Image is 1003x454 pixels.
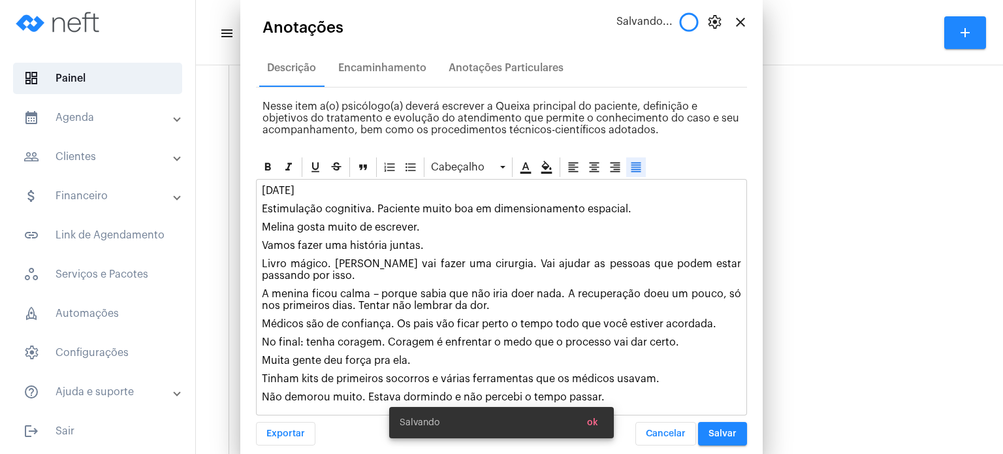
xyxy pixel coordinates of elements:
div: Sublinhado [306,157,325,177]
div: Cabeçalho [428,157,509,177]
span: sidenav icon [24,345,39,361]
div: Ordered List [380,157,400,177]
span: sidenav icon [24,267,39,282]
span: Cancelar [646,429,686,438]
mat-icon: sidenav icon [24,188,39,204]
p: Estimulação cognitiva. Paciente muito boa em dimensionamento espacial. [262,203,741,215]
span: Nesse item a(o) psicólogo(a) deverá escrever a Queixa principal do paciente, definição e objetivo... [263,101,739,135]
span: Salvar [708,429,737,438]
p: Livro mágico. [PERSON_NAME] vai fazer uma cirurgia. Vai ajudar as pessoas que podem estar passand... [262,258,741,282]
div: Alinhar ao centro [584,157,604,177]
div: Bullet List [401,157,421,177]
p: Não demorou muito. Estava dormindo e não percebi o tempo passar. [262,391,741,403]
mat-icon: sidenav icon [24,110,39,125]
div: Encaminhamento [338,62,426,74]
div: Alinhar justificado [626,157,646,177]
div: Alinhar à direita [605,157,625,177]
span: Link de Agendamento [13,219,182,251]
span: sidenav icon [24,306,39,321]
button: Salvar [698,422,747,446]
mat-icon: sidenav icon [24,423,39,439]
span: Anotações [263,19,343,36]
span: sidenav icon [24,71,39,86]
div: Descrição [267,62,316,74]
div: Alinhar à esquerda [564,157,583,177]
span: Salvando [400,416,439,429]
button: Exportar [256,422,315,446]
mat-panel-title: Ajuda e suporte [24,384,174,400]
p: Vamos fazer uma história juntas. [262,240,741,251]
span: Salvando... [616,16,673,32]
span: Automações [13,298,182,329]
div: Cor do texto [516,157,535,177]
button: settings [701,9,727,35]
div: Cor de fundo [537,157,556,177]
p: A menina ficou calma – porque sabia que não iria doer nada. A recuperação doeu um pouco, só nos p... [262,288,741,312]
p: Médicos são de confiança. Os pais vão ficar perto o tempo todo que você estiver acordada. [262,318,741,330]
mat-icon: sidenav icon [24,384,39,400]
div: Blockquote [353,157,373,177]
span: settings [707,14,722,30]
span: Painel [13,63,182,94]
div: Itálico [279,157,298,177]
mat-icon: close [733,14,748,30]
mat-icon: sidenav icon [219,25,232,41]
p: Muita gente deu força pra ela. [262,355,741,366]
mat-icon: sidenav icon [24,227,39,243]
p: Melina gosta muito de escrever. [262,221,741,233]
div: Anotações Particulares [449,62,564,74]
span: Exportar [266,429,305,438]
span: ok [587,418,598,427]
mat-panel-title: Financeiro [24,188,174,204]
mat-icon: sidenav icon [24,149,39,165]
mat-icon: add [957,25,973,41]
span: Configurações [13,337,182,368]
p: Tinham kits de primeiros socorros e várias ferramentas que os médicos usavam. [262,373,741,385]
div: Strike [326,157,346,177]
p: No final: tenha coragem. Coragem é enfrentar o medo que o processo vai dar certo. [262,336,741,348]
p: [DATE] [262,185,741,197]
div: Negrito [258,157,278,177]
span: Serviços e Pacotes [13,259,182,290]
button: Cancelar [635,422,696,446]
span: Sair [13,415,182,447]
mat-panel-title: Clientes [24,149,174,165]
mat-panel-title: Agenda [24,110,174,125]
